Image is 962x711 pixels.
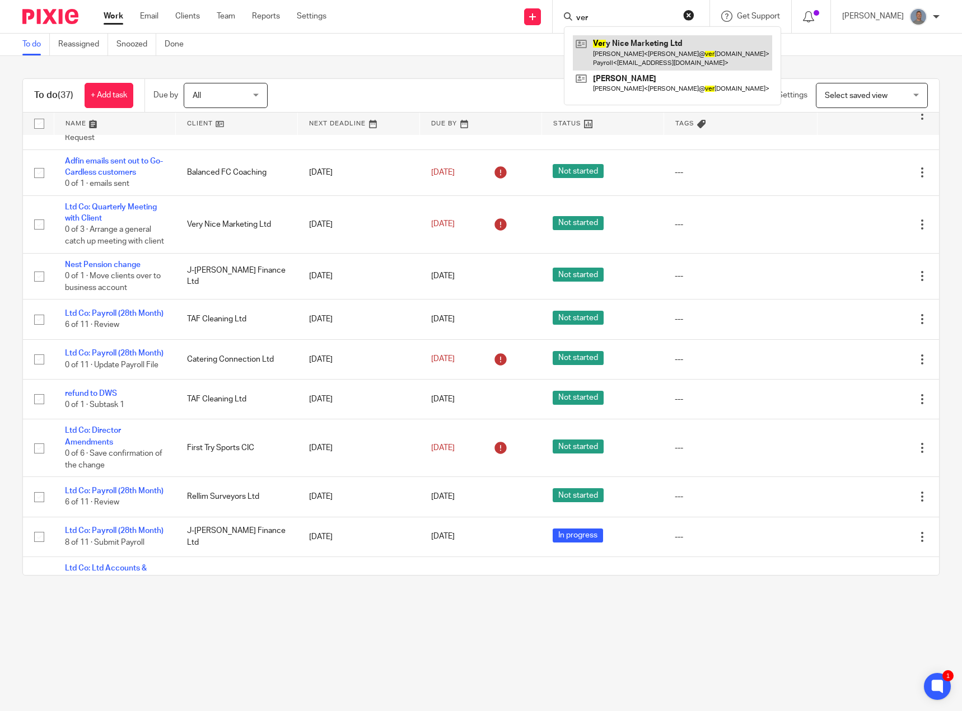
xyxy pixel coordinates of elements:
span: Select saved view [825,92,888,100]
span: (37) [58,91,73,100]
div: --- [675,167,806,178]
a: Email [140,11,158,22]
div: --- [675,531,806,542]
span: 6 of 11 · Review [65,321,119,329]
div: --- [675,219,806,230]
a: Ltd Co: Payroll (28th Month) [65,349,164,357]
a: Ltd Co: Payroll (28th Month) [65,527,164,535]
span: Not started [553,268,604,282]
span: 0 of 1 · Subtask 1 [65,401,124,409]
span: [DATE] [431,355,455,363]
div: --- [675,394,806,405]
td: [DATE] [298,556,420,614]
td: J-[PERSON_NAME] Finance Ltd [176,253,298,299]
td: Very Nice Marketing Ltd [176,195,298,253]
span: Not started [553,311,604,325]
a: Ltd Co: Ltd Accounts & Corp Tax Return [65,564,147,583]
span: Get Support [737,12,780,20]
span: [DATE] [431,169,455,176]
td: Rellim Surveyors Ltd [176,477,298,517]
input: Search [575,13,676,24]
span: Not started [553,164,604,178]
h1: To do [34,90,73,101]
td: [DATE] [298,379,420,419]
span: [DATE] [431,221,455,228]
span: [DATE] [431,272,455,280]
td: [DATE] [298,517,420,556]
td: TAF Cleaning Ltd [176,300,298,339]
span: 8 of 11 · Submit Payroll [65,539,144,546]
span: Not started [553,488,604,502]
a: To do [22,34,50,55]
span: Tags [675,120,694,127]
p: [PERSON_NAME] [842,11,904,22]
div: --- [675,354,806,365]
a: Reports [252,11,280,22]
p: Due by [153,90,178,101]
td: [DATE] [298,195,420,253]
span: View Settings [759,91,807,99]
span: 0 of 1 · emails sent [65,180,129,188]
span: [DATE] [431,533,455,541]
span: Not started [553,391,604,405]
a: Ltd Co: Payroll (28th Month) [65,487,164,495]
span: 0 of 11 · Update Payroll File [65,361,158,369]
a: Reassigned [58,34,108,55]
td: TAF Cleaning Ltd [176,379,298,419]
button: Clear [683,10,694,21]
a: Adfin emails sent out to Go-Cardless customers [65,157,163,176]
span: [DATE] [431,444,455,452]
img: James%20Headshot.png [909,8,927,26]
div: --- [675,442,806,453]
td: Catering Connection Ltd [176,339,298,379]
td: [DATE] [298,477,420,517]
span: Not started [553,439,604,453]
a: Ltd Co: Quarterly Meeting with Client [65,203,157,222]
td: [DATE] [298,419,420,477]
td: [DATE] [298,339,420,379]
span: 0 of 6 · Save confirmation of the change [65,450,162,469]
a: refund to DWS [65,390,117,397]
a: Nest Pension change [65,261,141,269]
td: [DATE] [298,253,420,299]
div: --- [675,314,806,325]
span: [DATE] [431,395,455,403]
img: Pixie [22,9,78,24]
a: + Add task [85,83,133,108]
div: 1 [942,670,954,681]
td: First Try Sports CIC [176,419,298,477]
a: Ltd Co: Director Amendments [65,427,121,446]
span: [DATE] [431,315,455,323]
a: Clients [175,11,200,22]
span: In progress [553,528,603,542]
td: J-[PERSON_NAME] Finance Ltd [176,517,298,556]
span: [DATE] [431,493,455,500]
div: --- [675,491,806,502]
td: [DATE] [298,300,420,339]
a: Settings [297,11,326,22]
td: [DATE] [298,149,420,195]
td: Balanced FC Coaching [176,149,298,195]
div: --- [675,270,806,282]
a: Work [104,11,123,22]
a: Snoozed [116,34,156,55]
span: Not started [553,351,604,365]
span: Not started [553,216,604,230]
span: 0 of 3 · Arrange a general catch up meeting with client [65,226,164,246]
a: Ltd Co: Payroll (28th Month) [65,310,164,317]
span: All [193,92,201,100]
a: Team [217,11,235,22]
td: Stepwood Limited [176,556,298,614]
span: 0 of 1 · Move clients over to business account [65,272,161,292]
span: 6 of 11 · Review [65,498,119,506]
a: Done [165,34,192,55]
